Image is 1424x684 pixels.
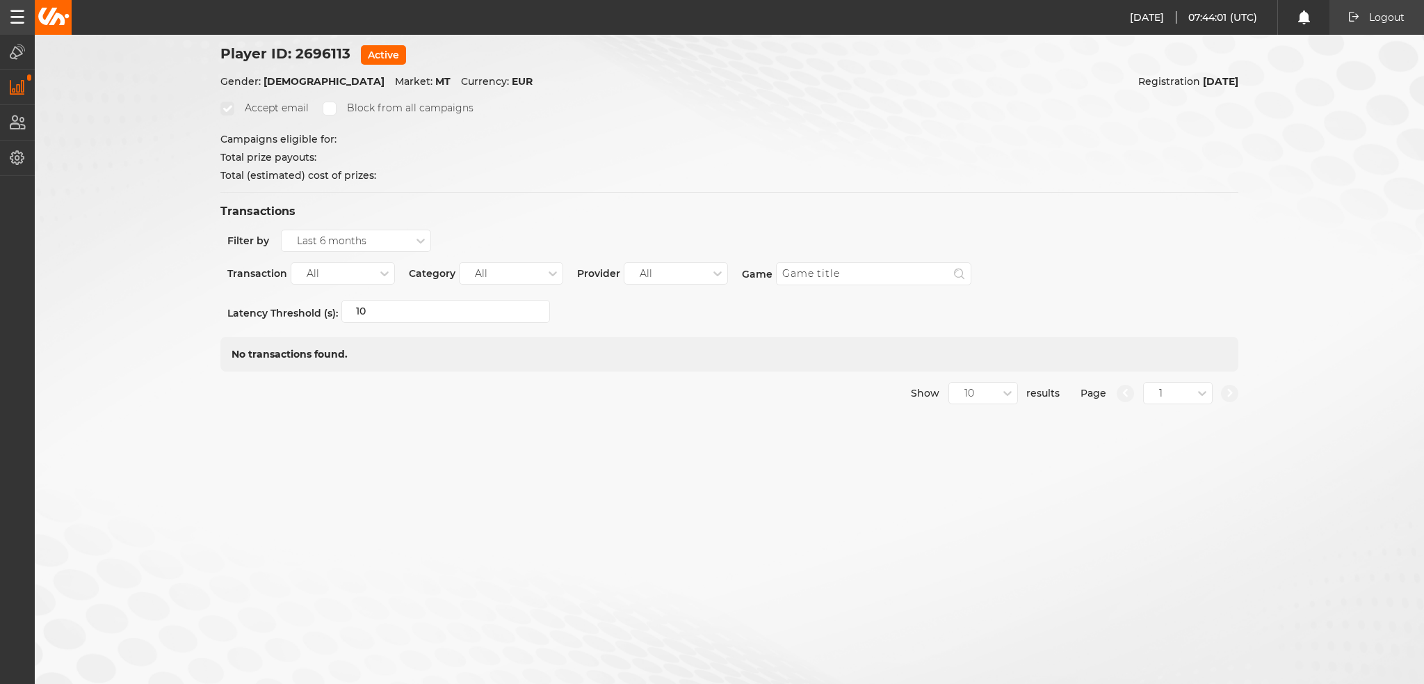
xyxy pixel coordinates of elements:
h4: No transactions found. [232,348,1227,360]
strong: [DEMOGRAPHIC_DATA] [264,75,385,88]
h3: Player ID: 2696113 [220,45,533,65]
h4: Transactions [220,193,1238,230]
span: 07:44:01 [1188,11,1230,24]
label: Accept email [220,102,309,116]
span: Transaction [227,267,287,280]
input: Accept email [220,102,234,116]
p: Filter by [227,234,269,247]
span: Registration [1138,75,1200,88]
span: Show [911,382,939,404]
span: Game [742,268,772,280]
input: Game title [776,262,971,285]
span: Category [409,267,455,280]
span: Market: [395,75,432,88]
span: [DATE] [1130,11,1176,24]
div: 1 [1159,388,1163,399]
img: Unibo [37,8,70,25]
span: Latency Threshold (s): [227,307,338,319]
div: All [307,268,319,280]
label: Block from all campaigns [323,102,474,116]
strong: MT [435,75,451,88]
div: All [475,268,487,280]
span: results [1026,382,1060,404]
strong: [DATE] [1203,75,1238,88]
div: Last 6 months [297,235,366,247]
span: Currency: [461,75,509,88]
span: Total prize payouts: [220,151,316,164]
span: Page [1081,382,1106,404]
span: Provider [577,267,620,280]
span: Campaigns eligible for: [220,133,337,145]
span: Total (estimated) cost of prizes: [220,169,376,182]
div: All [640,268,652,280]
input: Block from all campaigns [323,102,337,116]
span: (UTC) [1230,11,1258,24]
strong: EUR [512,75,533,88]
span: Active [361,45,406,65]
span: Gender: [220,75,261,88]
div: 10 [964,388,974,399]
